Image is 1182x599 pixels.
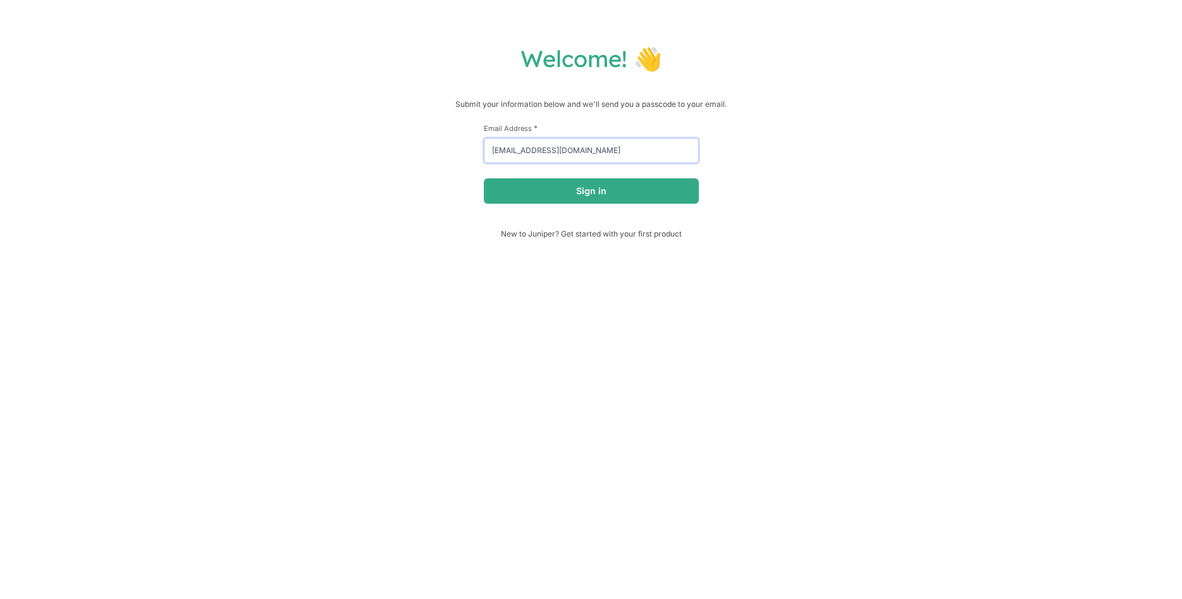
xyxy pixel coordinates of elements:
[534,123,538,133] span: This field is required.
[484,178,699,204] button: Sign in
[13,44,1169,73] h1: Welcome! 👋
[484,138,699,163] input: email@example.com
[484,229,699,238] span: New to Juniper? Get started with your first product
[676,143,691,158] keeper-lock: Open Keeper Popup
[13,98,1169,111] p: Submit your information below and we'll send you a passcode to your email.
[484,123,699,133] label: Email Address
